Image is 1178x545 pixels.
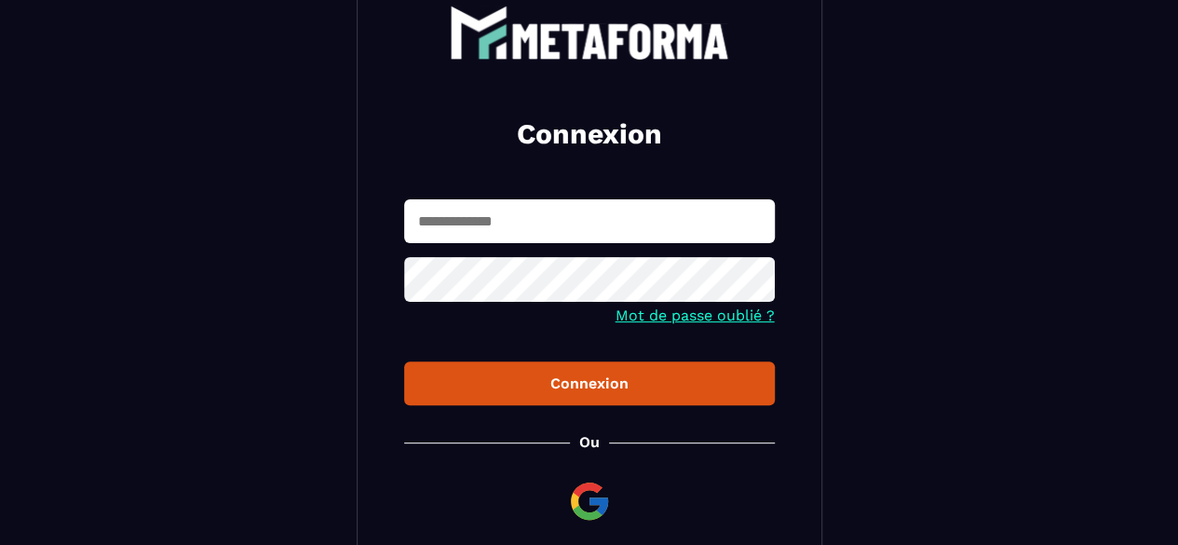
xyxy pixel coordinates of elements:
[427,116,752,153] h2: Connexion
[567,479,612,524] img: google
[404,6,775,60] a: logo
[419,375,760,392] div: Connexion
[579,433,600,451] p: Ou
[450,6,729,60] img: logo
[404,361,775,405] button: Connexion
[616,307,775,324] a: Mot de passe oublié ?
